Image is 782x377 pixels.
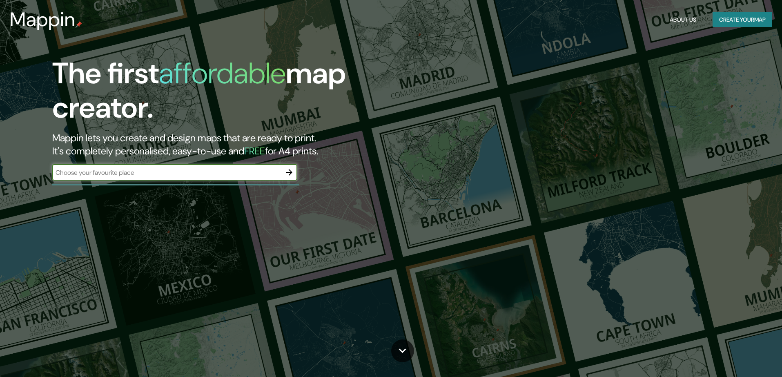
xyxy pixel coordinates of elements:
[52,132,443,158] h2: Mappin lets you create and design maps that are ready to print. It's completely personalised, eas...
[666,12,700,27] button: About Us
[10,8,76,31] h3: Mappin
[159,54,286,92] h1: affordable
[52,168,281,177] input: Choose your favourite place
[709,345,773,368] iframe: Help widget launcher
[76,21,82,28] img: mappin-pin
[713,12,772,27] button: Create yourmap
[52,56,443,132] h1: The first map creator.
[244,145,265,157] h5: FREE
